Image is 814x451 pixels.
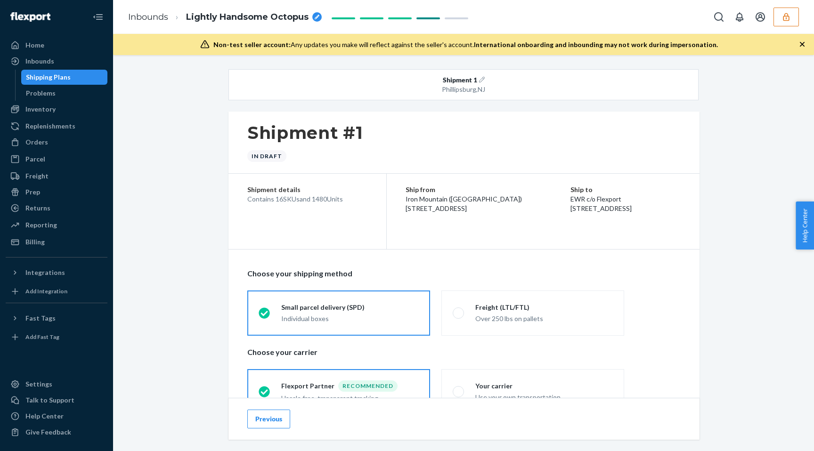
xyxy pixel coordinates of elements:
a: Inbounds [6,54,107,69]
div: Home [25,40,44,50]
button: Previous [247,410,290,428]
p: Shipment details [247,185,367,194]
span: Iron Mountain ([GEOGRAPHIC_DATA]) [STREET_ADDRESS] [406,195,522,212]
div: Reporting [25,220,57,230]
span: Shipment 1 [443,75,477,85]
a: Replenishments [6,119,107,134]
a: Inventory [6,102,107,117]
div: Hassle free, transparent tracking [281,394,419,403]
button: Talk to Support [6,393,107,408]
div: Freight (LTL/FTL) [475,303,613,312]
div: Replenishments [25,121,75,131]
div: Integrations [25,268,65,277]
span: [STREET_ADDRESS] [570,204,632,212]
h1: Shipment #1 [247,123,363,143]
a: Help Center [6,409,107,424]
div: Help Center [25,411,64,421]
div: Recommended [338,380,398,392]
div: Shipping Plans [26,72,71,82]
a: Parcel [6,152,107,167]
div: In draft [247,150,286,162]
a: Add Fast Tag [6,330,107,345]
div: Freight [25,171,49,181]
span: Lightly Handsome Octopus [186,11,309,24]
p: Choose your shipping method [247,268,681,279]
a: Settings [6,377,107,392]
div: Small parcel delivery (SPD) [281,303,419,312]
button: Close Navigation [89,8,107,26]
a: Reporting [6,217,107,233]
div: Talk to Support [25,395,74,405]
button: Help Center [796,201,814,250]
div: Your carrier [475,381,613,391]
div: Give Feedback [25,427,71,437]
span: International onboarding and inbounding may not work during impersonation. [474,40,718,48]
a: Freight [6,169,107,184]
div: Orders [25,137,48,147]
img: Flexport logo [10,12,50,22]
div: Add Fast Tag [25,333,59,341]
a: Prep [6,185,107,200]
div: Individual boxes [281,314,419,323]
p: EWR c/o Flexport [570,194,681,204]
ol: breadcrumbs [121,3,329,31]
a: Billing [6,234,107,250]
button: Give Feedback [6,425,107,440]
a: Home [6,38,107,53]
div: Fast Tags [25,314,56,323]
div: Returns [25,203,50,213]
div: Prep [25,187,40,197]
p: Ship to [570,185,681,194]
button: Integrations [6,265,107,280]
button: Open account menu [751,8,770,26]
div: Billing [25,237,45,247]
div: Parcel [25,154,45,164]
div: Any updates you make will reflect against the seller's account. [213,40,718,49]
a: Add Integration [6,284,107,299]
button: Fast Tags [6,311,107,326]
a: Inbounds [128,12,168,22]
button: Open notifications [730,8,749,26]
div: Contains 16 SKUs and 1480 Units [247,194,367,204]
div: Flexport Partner [281,381,338,391]
p: Choose your carrier [247,347,681,358]
div: Use your own transportation [475,393,613,402]
p: Ship from [406,185,571,194]
div: Over 250 lbs on pallets [475,314,613,323]
div: Settings [25,379,52,389]
div: Add Integration [25,287,67,295]
div: Phillipsburg , NJ [276,85,651,94]
div: Problems [26,89,56,98]
a: Shipping Plans [21,70,108,85]
a: Orders [6,135,107,150]
div: Inbounds [25,56,54,66]
a: Problems [21,86,108,101]
span: Non-test seller account: [213,40,291,48]
a: Returns [6,201,107,216]
div: Inventory [25,105,56,114]
button: Open Search Box [709,8,728,26]
button: Shipment 1Phillipsburg,NJ [228,69,699,100]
